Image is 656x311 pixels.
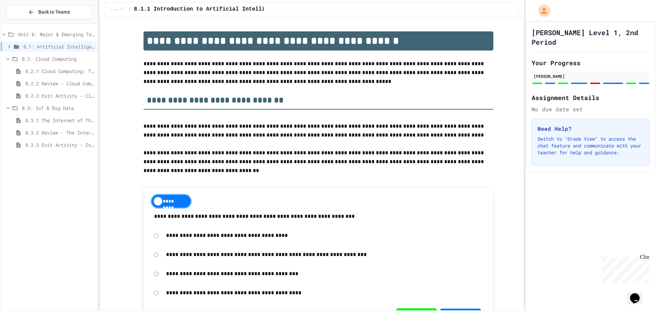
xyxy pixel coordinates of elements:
span: 8.1.1 Introduction to Artificial Intelligence [134,5,282,13]
span: 8.3.2 Review - The Internet of Things and Big Data [25,129,95,136]
span: ... [111,6,118,12]
span: / [121,6,123,12]
span: 8.1: Artificial Intelligence Basics [23,43,95,50]
div: No due date set [532,105,650,113]
span: Unit 8: Major & Emerging Technologies [18,31,95,38]
span: 8.3: IoT & Big Data [22,104,95,112]
div: [PERSON_NAME] [534,73,648,79]
iframe: chat widget [627,284,649,304]
span: 8.2.2 Review - Cloud Computing [25,80,95,87]
span: / [129,6,131,12]
span: 8.2.1 Cloud Computing: Transforming the Digital World [25,68,95,75]
p: Switch to "Grade View" to access the chat feature and communicate with your teacher for help and ... [537,136,644,156]
span: Back to Teams [38,9,70,16]
div: My Account [531,3,552,18]
h1: [PERSON_NAME] Level 1, 2nd Period [532,28,650,47]
h3: Need Help? [537,125,644,133]
span: 8.3.1 The Internet of Things and Big Data: Our Connected Digital World [25,117,95,124]
span: 8.2.3 Exit Activity - Cloud Service Detective [25,92,95,99]
h2: Assignment Details [532,93,650,102]
iframe: chat widget [599,254,649,283]
h2: Your Progress [532,58,650,68]
button: Back to Teams [6,5,92,19]
span: 8.2: Cloud Computing [22,55,95,62]
div: Chat with us now!Close [3,3,47,43]
span: 8.3.3 Exit Activity - IoT Data Detective Challenge [25,141,95,149]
